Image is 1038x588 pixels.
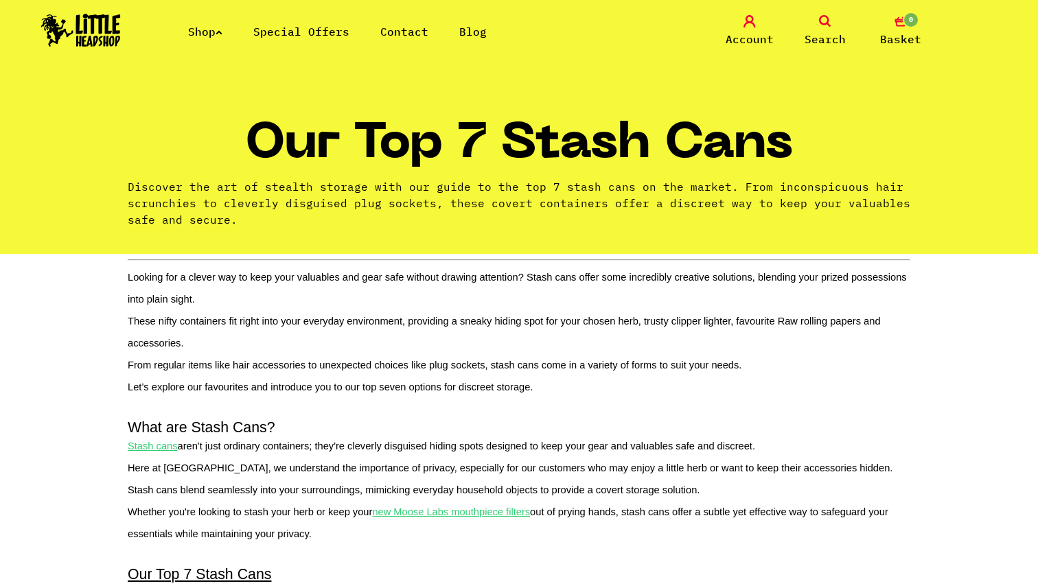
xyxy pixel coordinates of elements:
[41,14,121,47] img: Little Head Shop Logo
[128,381,533,392] span: Let’s explore our favourites and introduce you to our top seven options for discreet storage.
[128,566,271,583] u: Our Top 7 Stash Cans
[178,440,756,451] span: aren't just ordinary containers; they're cleverly disguised hiding spots designed to keep your ge...
[459,25,487,38] a: Blog
[128,178,910,228] p: Discover the art of stealth storage with our guide to the top 7 stash cans on the market. From in...
[866,15,935,47] a: 0 Basket
[253,25,349,38] a: Special Offers
[128,440,178,451] a: Stash cans
[726,31,774,47] span: Account
[128,316,881,349] span: These nifty containers fit right into your everyday environment, providing a sneaky hiding spot f...
[128,506,372,517] span: Whether you're looking to stash your herb or keep your
[128,419,275,436] span: What are Stash Cans?
[128,484,700,495] span: Stash cans blend seamlessly into your surroundings, mimicking everyday household objects to provi...
[128,440,178,451] u: Stash cans
[791,15,860,47] a: Search
[903,12,919,28] span: 0
[380,25,428,38] a: Contact
[372,506,530,517] a: new Moose Labs mouthpiece filters
[245,121,793,178] h1: Our Top 7 Stash Cans
[128,506,888,539] span: out of prying hands, stash cans offer a subtle yet effective way to safeguard your essentials whi...
[128,360,741,371] span: From regular items like hair accessories to unexpected choices like plug sockets, stash cans come...
[880,31,921,47] span: Basket
[188,25,222,38] a: Shop
[372,506,530,517] u: new Moose Labs mouthpiece filters
[805,31,846,47] span: Search
[128,462,892,473] span: Here at [GEOGRAPHIC_DATA], we understand the importance of privacy, especially for our customers ...
[128,272,907,305] span: Looking for a clever way to keep your valuables and gear safe without drawing attention? Stash ca...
